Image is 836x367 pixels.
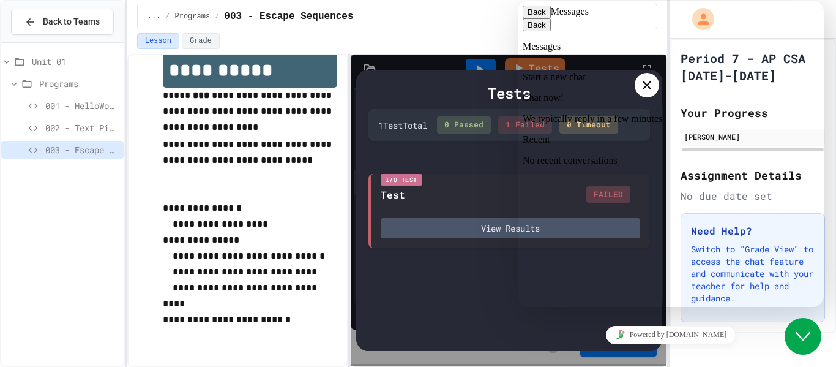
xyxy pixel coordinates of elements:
[165,12,170,21] span: /
[45,143,119,156] span: 003 - Escape Sequences
[182,33,220,49] button: Grade
[32,55,119,68] span: Unit 01
[381,218,640,238] button: View Results
[45,99,119,112] span: 001 - HelloWorld
[518,321,824,349] iframe: chat widget
[378,119,427,132] div: 1 Test Total
[785,318,824,355] iframe: chat widget
[39,77,119,90] span: Programs
[43,15,100,28] span: Back to Teams
[224,9,353,24] span: 003 - Escape Sequences
[498,116,552,134] div: 1 Failed
[215,12,219,21] span: /
[147,12,161,21] span: ...
[437,116,491,134] div: 0 Passed
[45,121,119,134] span: 002 - Text Picture
[175,12,211,21] span: Programs
[368,82,650,104] div: Tests
[518,1,824,307] iframe: chat widget
[381,174,422,186] div: I/O Test
[381,187,405,202] div: Test
[137,33,179,49] button: Lesson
